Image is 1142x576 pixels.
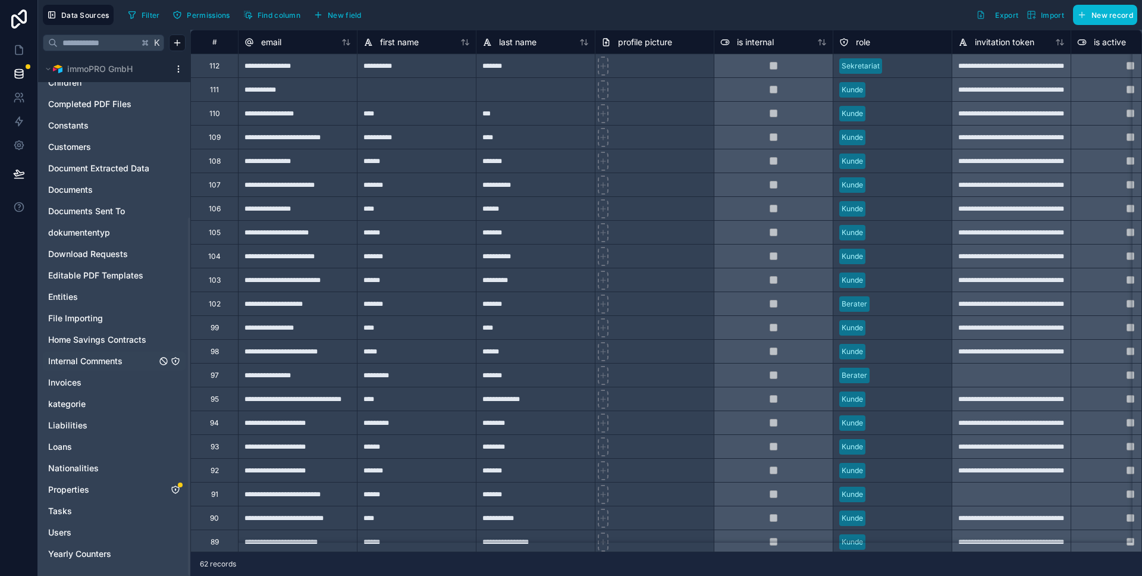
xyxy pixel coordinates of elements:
[1068,5,1137,25] a: New record
[43,480,186,499] div: Properties
[48,398,86,410] span: kategorie
[48,120,89,132] span: Constants
[43,544,186,564] div: Yearly Counters
[48,162,156,174] a: Document Extracted Data
[48,505,156,517] a: Tasks
[48,548,156,560] a: Yearly Counters
[48,162,149,174] span: Document Extracted Data
[737,36,774,48] span: is internal
[48,227,110,239] span: dokumententyp
[842,61,880,71] div: Sekretariat
[261,36,281,48] span: email
[43,309,186,328] div: File Importing
[48,527,156,539] a: Users
[43,202,186,221] div: Documents Sent To
[211,442,219,452] div: 93
[1022,5,1068,25] button: Import
[43,330,186,349] div: Home Savings Contracts
[48,312,103,324] span: File Importing
[48,312,156,324] a: File Importing
[48,98,131,110] span: Completed PDF Files
[842,370,867,381] div: Berater
[210,85,219,95] div: 111
[842,204,863,214] div: Kunde
[48,398,156,410] a: kategorie
[842,132,863,143] div: Kunde
[187,11,230,20] span: Permissions
[209,133,221,142] div: 109
[48,462,99,474] span: Nationalities
[142,11,160,20] span: Filter
[239,6,305,24] button: Find column
[209,180,221,190] div: 107
[1094,36,1126,48] span: is active
[48,484,89,496] span: Properties
[842,275,863,286] div: Kunde
[309,6,366,24] button: New field
[43,287,186,306] div: Entities
[211,490,218,499] div: 91
[43,352,186,371] div: Internal Comments
[48,248,128,260] span: Download Requests
[48,184,93,196] span: Documents
[842,489,863,500] div: Kunde
[48,548,111,560] span: Yearly Counters
[43,416,186,435] div: Liabilities
[48,227,156,239] a: dokumententyp
[48,355,156,367] a: Internal Comments
[48,270,143,281] span: Editable PDF Templates
[380,36,419,48] span: first name
[43,5,114,25] button: Data Sources
[168,6,234,24] button: Permissions
[48,120,156,132] a: Constants
[48,141,156,153] a: Customers
[53,64,62,74] img: Airtable Logo
[975,36,1034,48] span: invitation token
[43,159,186,178] div: Document Extracted Data
[43,502,186,521] div: Tasks
[48,98,156,110] a: Completed PDF Files
[48,377,156,389] a: Invoices
[208,252,221,261] div: 104
[842,442,863,452] div: Kunde
[209,109,220,118] div: 110
[43,137,186,156] div: Customers
[67,63,133,75] span: immoPRO GmbH
[211,347,219,356] div: 98
[43,245,186,264] div: Download Requests
[48,184,156,196] a: Documents
[972,5,1022,25] button: Export
[43,395,186,414] div: kategorie
[842,418,863,428] div: Kunde
[258,11,300,20] span: Find column
[842,251,863,262] div: Kunde
[856,36,870,48] span: role
[499,36,537,48] span: last name
[123,6,164,24] button: Filter
[211,371,219,380] div: 97
[48,248,156,260] a: Download Requests
[48,484,156,496] a: Properties
[842,299,867,309] div: Berater
[168,6,239,24] a: Permissions
[842,156,863,167] div: Kunde
[842,394,863,405] div: Kunde
[48,527,71,539] span: Users
[48,355,123,367] span: Internal Comments
[1091,11,1133,20] span: New record
[211,537,219,547] div: 89
[1041,11,1064,20] span: Import
[200,37,229,46] div: #
[48,291,78,303] span: Entities
[842,346,863,357] div: Kunde
[48,141,91,153] span: Customers
[200,559,236,569] span: 62 records
[48,441,72,453] span: Loans
[43,73,186,92] div: Children
[842,323,863,333] div: Kunde
[48,505,72,517] span: Tasks
[43,180,186,199] div: Documents
[48,462,156,474] a: Nationalities
[995,11,1018,20] span: Export
[43,95,186,114] div: Completed PDF Files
